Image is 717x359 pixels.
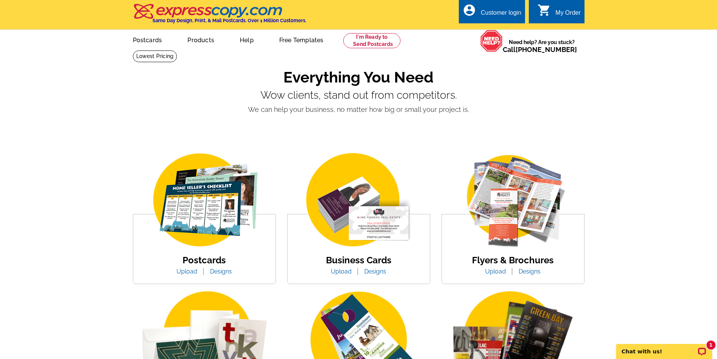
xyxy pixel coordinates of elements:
a: Same Day Design, Print, & Mail Postcards. Over 1 Million Customers. [133,9,306,23]
img: business-card.png [295,151,423,250]
a: Business Cards [326,255,391,266]
img: img_postcard.png [140,151,268,250]
img: help [480,30,503,52]
p: Wow clients, stand out from competitors. [133,89,585,101]
a: Upload [325,268,357,275]
div: Customer login [481,9,521,20]
img: flyer-card.png [449,151,577,250]
div: My Order [556,9,581,20]
a: Flyers & Brochures [472,255,554,266]
a: Postcards [183,255,226,266]
a: Designs [359,268,392,275]
a: Upload [480,268,511,275]
iframe: LiveChat chat widget [611,335,717,359]
a: Products [175,31,226,48]
a: Designs [204,268,237,275]
p: We can help your business, no matter how big or small your project is. [133,104,585,115]
i: account_circle [463,3,476,17]
a: Free Templates [267,31,336,48]
h4: Same Day Design, Print, & Mail Postcards. Over 1 Million Customers. [152,18,306,23]
span: Call [503,46,577,53]
i: shopping_cart [537,3,551,17]
span: Need help? Are you stuck? [503,38,581,53]
a: Postcards [121,31,174,48]
a: Upload [171,268,203,275]
a: Help [228,31,266,48]
a: account_circle Customer login [463,8,521,18]
a: shopping_cart My Order [537,8,581,18]
a: Designs [513,268,546,275]
h1: Everything You Need [133,68,585,86]
a: [PHONE_NUMBER] [516,46,577,53]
